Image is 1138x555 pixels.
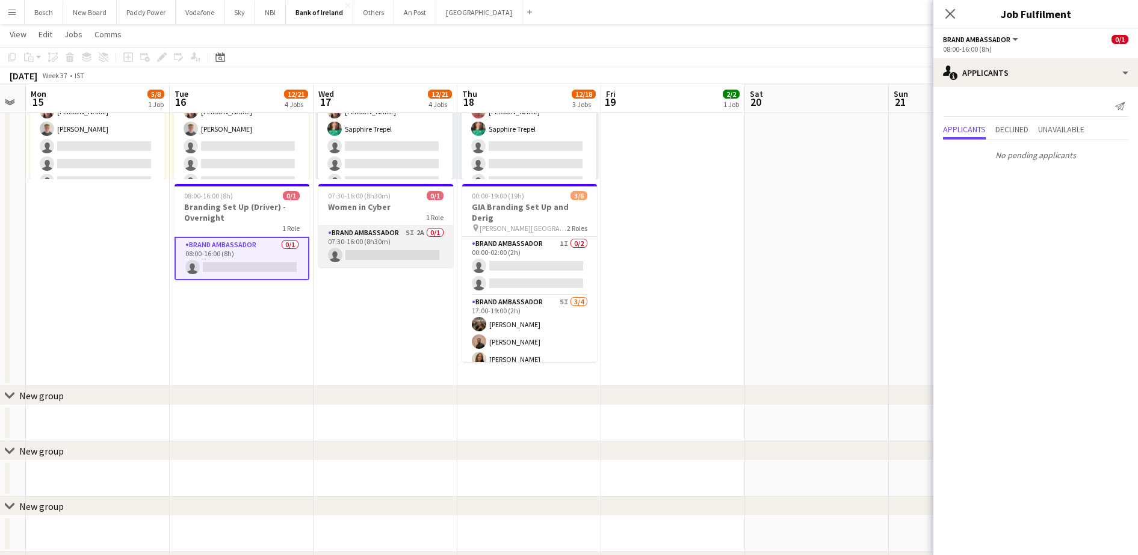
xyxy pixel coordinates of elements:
span: 5/8 [147,90,164,99]
div: 08:00-16:00 (8h) [943,44,1128,54]
button: NBI [255,1,286,24]
span: 12/18 [572,90,596,99]
div: IST [75,71,84,80]
p: No pending applicants [933,145,1138,165]
span: 0/1 [1112,35,1128,44]
a: Comms [90,26,126,42]
div: [DATE] [10,70,37,82]
button: Vodafone [176,1,224,24]
span: Comms [94,29,122,40]
a: Jobs [60,26,87,42]
span: 17 [317,95,334,109]
h3: Job Fulfilment [933,6,1138,22]
button: [GEOGRAPHIC_DATA] [436,1,522,24]
span: 00:00-19:00 (19h) [472,191,524,200]
app-card-role: Brand Ambassador5I2A0/107:30-16:00 (8h30m) [318,226,453,267]
span: Brand Ambassador [943,35,1010,44]
div: 3 Jobs [572,100,595,109]
span: 0/1 [427,191,444,200]
button: Bosch [25,1,63,24]
span: Edit [39,29,52,40]
h3: Branding Set Up (Driver) - Overnight [175,201,309,223]
span: 18 [460,95,477,109]
app-card-role: Brand Ambassador0/108:00-16:00 (8h) [175,237,309,280]
app-card-role: Brand Ambassador1I0/200:00-02:00 (2h) [462,237,597,295]
span: View [10,29,26,40]
span: Fri [606,88,616,99]
span: Declined [995,125,1028,133]
span: 1 Role [426,213,444,222]
app-job-card: 08:00-16:00 (8h)0/1Branding Set Up (Driver) - Overnight1 RoleBrand Ambassador0/108:00-16:00 (8h) [175,184,309,280]
span: Wed [318,88,334,99]
h3: GIA Branding Set Up and Derig [462,201,597,223]
span: 2 Roles [567,224,587,233]
span: Sat [750,88,763,99]
span: Tue [175,88,188,99]
button: Others [353,1,394,24]
app-job-card: 00:00-19:00 (19h)3/6GIA Branding Set Up and Derig [PERSON_NAME][GEOGRAPHIC_DATA]2 RolesBrand Amba... [462,184,597,362]
span: 12/21 [284,90,308,99]
span: 3/6 [571,191,587,200]
div: 4 Jobs [285,100,308,109]
span: Mon [31,88,46,99]
a: View [5,26,31,42]
span: Unavailable [1038,125,1084,133]
span: 19 [604,95,616,109]
span: Thu [462,88,477,99]
span: Jobs [64,29,82,40]
div: 1 Job [148,100,164,109]
span: 20 [748,95,763,109]
span: 2/2 [723,90,740,99]
span: 07:30-16:00 (8h30m) [328,191,391,200]
span: 08:00-16:00 (8h) [184,191,233,200]
h3: Women in Cyber [318,201,453,212]
span: Sun [894,88,908,99]
span: 16 [173,95,188,109]
app-job-card: 07:30-16:00 (8h30m)0/1Women in Cyber1 RoleBrand Ambassador5I2A0/107:30-16:00 (8h30m) [318,184,453,267]
app-card-role: Brand Ambassador5I3/417:00-19:00 (2h)[PERSON_NAME][PERSON_NAME][PERSON_NAME] [462,295,597,388]
span: 0/1 [283,191,300,200]
div: 1 Job [723,100,739,109]
div: New group [19,390,64,402]
span: 15 [29,95,46,109]
div: 4 Jobs [428,100,451,109]
button: New Board [63,1,117,24]
button: Sky [224,1,255,24]
button: Brand Ambassador [943,35,1020,44]
button: An Post [394,1,436,24]
button: Bank of Ireland [286,1,353,24]
span: 1 Role [282,224,300,233]
div: New group [19,445,64,457]
span: Applicants [943,125,986,133]
div: New group [19,500,64,512]
a: Edit [34,26,57,42]
button: Paddy Power [117,1,176,24]
span: 12/21 [428,90,452,99]
span: [PERSON_NAME][GEOGRAPHIC_DATA] [480,224,567,233]
div: Applicants [933,58,1138,87]
span: Week 37 [40,71,70,80]
span: 21 [892,95,908,109]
